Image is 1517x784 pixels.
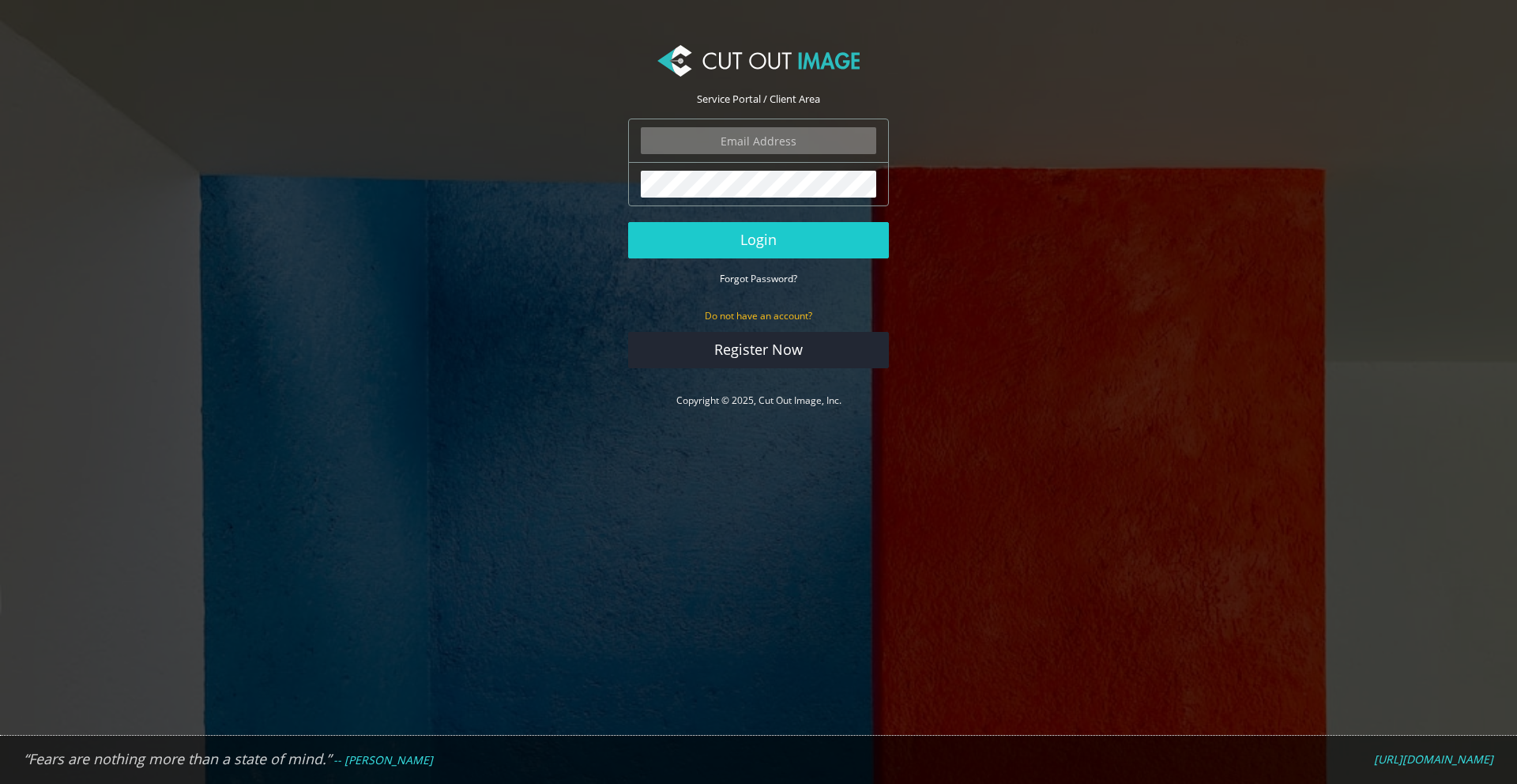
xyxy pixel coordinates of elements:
a: Forgot Password? [720,271,797,285]
small: Do not have an account? [705,309,812,322]
a: Register Now [628,332,889,368]
button: Login [628,222,889,258]
em: -- [PERSON_NAME] [333,752,433,767]
em: “Fears are nothing more than a state of mind.” [24,749,331,768]
a: [URL][DOMAIN_NAME] [1374,752,1493,767]
small: Forgot Password? [720,272,797,285]
a: Copyright © 2025, Cut Out Image, Inc. [676,394,841,407]
img: Cut Out Image [657,45,860,77]
span: Service Portal / Client Area [697,92,820,106]
em: [URL][DOMAIN_NAME] [1374,752,1493,767]
input: Email Address [641,127,876,154]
